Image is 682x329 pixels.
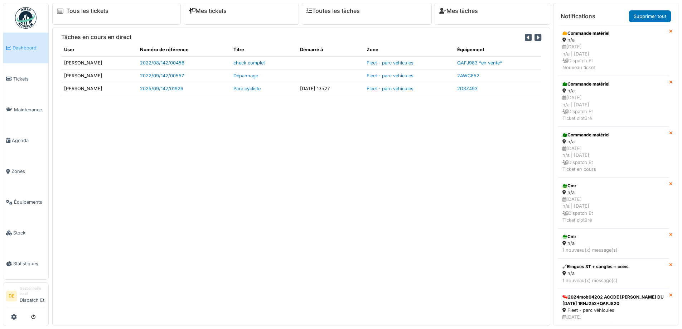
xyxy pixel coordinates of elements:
[3,94,48,125] a: Maintenance
[562,233,664,240] div: Cmr
[562,37,664,43] div: n/a
[13,44,45,51] span: Dashboard
[233,60,265,66] a: check complet
[367,86,413,91] a: Fleet - parc véhicules
[188,8,227,14] a: Mes tickets
[558,127,669,178] a: Commande matériel n/a [DATE]n/a | [DATE] Dispatch EtTicket en cours
[3,33,48,63] a: Dashboard
[12,137,45,144] span: Agenda
[14,106,45,113] span: Maintenance
[3,248,48,279] a: Statistiques
[140,86,183,91] a: 2025/09/142/01926
[562,30,664,37] div: Commande matériel
[562,43,664,71] div: [DATE] n/a | [DATE] Dispatch Et Nouveau ticket
[15,7,37,29] img: Badge_color-CXgf-gQk.svg
[64,47,74,52] span: translation missing: fr.shared.user
[562,240,664,247] div: n/a
[233,73,258,78] a: Dépannage
[61,34,131,40] h6: Tâches en cours en direct
[558,76,669,127] a: Commande matériel n/a [DATE]n/a | [DATE] Dispatch EtTicket clotûré
[297,82,364,95] td: [DATE] 13h27
[14,199,45,205] span: Équipements
[231,43,297,56] th: Titre
[562,87,664,94] div: n/a
[562,277,664,284] div: 1 nouveau(x) message(s)
[562,183,664,189] div: Cmr
[306,8,360,14] a: Toutes les tâches
[562,196,664,223] div: [DATE] n/a | [DATE] Dispatch Et Ticket clotûré
[13,260,45,267] span: Statistiques
[20,286,45,297] div: Gestionnaire local
[13,76,45,82] span: Tickets
[364,43,454,56] th: Zone
[562,247,664,253] div: 1 nouveau(x) message(s)
[3,125,48,156] a: Agenda
[233,86,261,91] a: Pare cycliste
[562,294,664,307] div: 2024mob04202 ACCDE [PERSON_NAME] DU [DATE] 1RNJ252+QAPJ820
[61,69,137,82] td: [PERSON_NAME]
[140,73,184,78] a: 2022/09/142/00557
[457,73,479,78] a: 2AWC852
[457,60,502,66] a: QAFJ983 *en vente*
[66,8,108,14] a: Tous les tickets
[562,145,664,173] div: [DATE] n/a | [DATE] Dispatch Et Ticket en cours
[367,60,413,66] a: Fleet - parc véhicules
[454,43,541,56] th: Équipement
[61,56,137,69] td: [PERSON_NAME]
[297,43,364,56] th: Démarré à
[562,189,664,196] div: n/a
[558,25,669,76] a: Commande matériel n/a [DATE]n/a | [DATE] Dispatch EtNouveau ticket
[562,132,664,138] div: Commande matériel
[3,187,48,218] a: Équipements
[20,286,45,306] li: Dispatch Et
[137,43,231,56] th: Numéro de référence
[61,82,137,95] td: [PERSON_NAME]
[561,13,595,20] h6: Notifications
[3,218,48,248] a: Stock
[3,156,48,187] a: Zones
[629,10,671,22] a: Supprimer tout
[140,60,184,66] a: 2022/08/142/00456
[6,291,17,301] li: DE
[457,86,478,91] a: 2DSZ493
[558,178,669,228] a: Cmr n/a [DATE]n/a | [DATE] Dispatch EtTicket clotûré
[367,73,413,78] a: Fleet - parc véhicules
[562,94,664,122] div: [DATE] n/a | [DATE] Dispatch Et Ticket clotûré
[562,81,664,87] div: Commande matériel
[439,8,478,14] a: Mes tâches
[11,168,45,175] span: Zones
[562,263,664,270] div: Elingues 3T + sangles + coins
[558,258,669,289] a: Elingues 3T + sangles + coins n/a 1 nouveau(x) message(s)
[562,138,664,145] div: n/a
[562,307,664,314] div: Fleet - parc véhicules
[13,229,45,236] span: Stock
[3,63,48,94] a: Tickets
[6,286,45,308] a: DE Gestionnaire localDispatch Et
[562,270,664,277] div: n/a
[558,228,669,258] a: Cmr n/a 1 nouveau(x) message(s)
